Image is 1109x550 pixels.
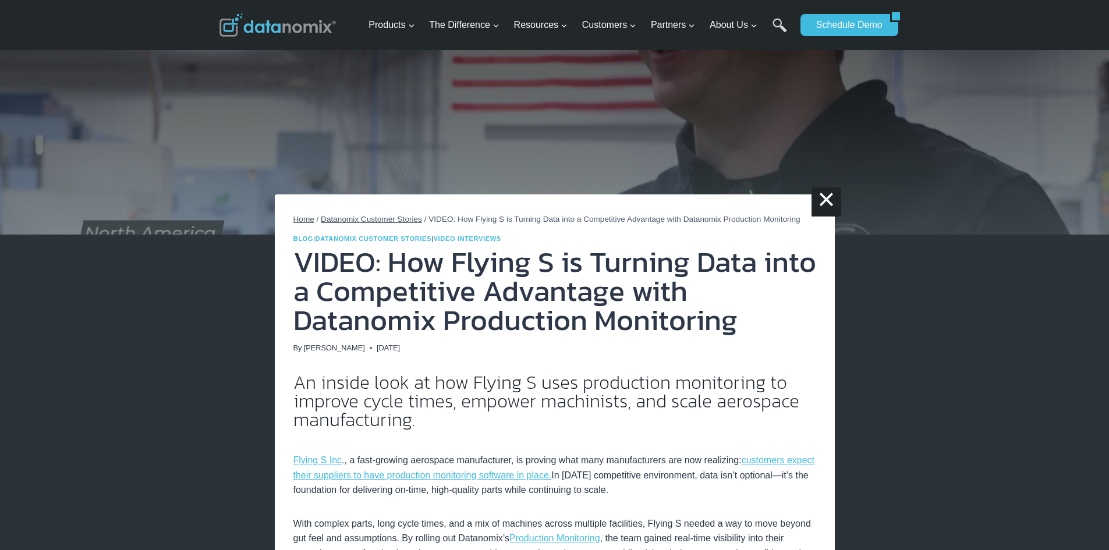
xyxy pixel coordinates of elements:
[773,18,787,44] a: Search
[293,373,816,429] h2: An inside look at how Flying S uses production monitoring to improve cycle times, empower machini...
[509,533,600,543] a: Production Monitoring
[377,342,400,354] time: [DATE]
[219,13,336,37] img: Datanomix
[710,17,757,33] span: About Us
[293,455,815,480] a: customers expect their suppliers to have production monitoring software in place.
[316,235,432,242] a: Datanomix Customer Stories
[369,17,414,33] span: Products
[293,455,342,465] a: Flying S Inc
[582,17,636,33] span: Customers
[424,215,427,223] span: /
[364,6,795,44] nav: Primary Navigation
[651,17,695,33] span: Partners
[293,215,314,223] a: Home
[293,213,816,226] nav: Breadcrumbs
[293,247,816,335] h1: VIDEO: How Flying S is Turning Data into a Competitive Advantage with Datanomix Production Monito...
[434,235,501,242] a: Video Interviews
[293,235,501,242] span: | |
[317,215,319,223] span: /
[304,343,365,352] a: [PERSON_NAME]
[514,17,568,33] span: Resources
[293,438,816,498] p: ., a fast-growing aerospace manufacturer, is proving what many manufacturers are now realizing: I...
[429,17,499,33] span: The Difference
[321,215,422,223] a: Datanomix Customer Stories
[812,187,841,217] a: ×
[293,235,314,242] a: Blog
[293,342,302,354] span: By
[800,14,890,36] a: Schedule Demo
[428,215,800,223] span: VIDEO: How Flying S is Turning Data into a Competitive Advantage with Datanomix Production Monito...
